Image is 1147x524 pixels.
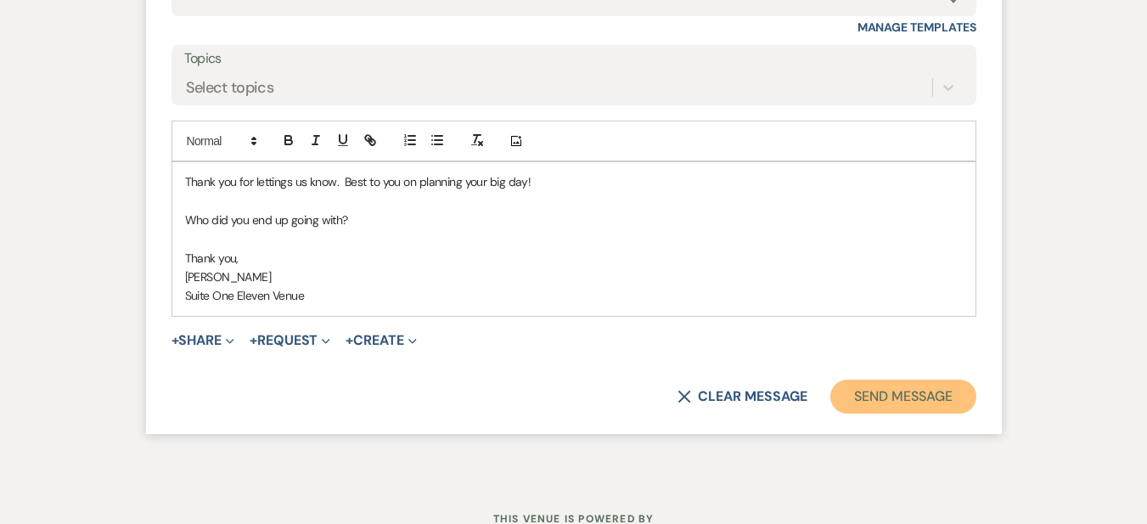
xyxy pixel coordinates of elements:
[830,380,976,414] button: Send Message
[678,390,807,403] button: Clear message
[346,334,416,347] button: Create
[185,249,963,268] p: Thank you,
[185,211,963,229] p: Who did you end up going with?
[250,334,330,347] button: Request
[184,47,964,71] label: Topics
[171,334,235,347] button: Share
[346,334,353,347] span: +
[171,334,179,347] span: +
[857,20,976,35] a: Manage Templates
[185,268,963,286] p: [PERSON_NAME]
[186,76,274,99] div: Select topics
[250,334,257,347] span: +
[185,172,963,191] p: Thank you for lettings us know. Best to you on planning your big day!
[185,286,963,305] p: Suite One Eleven Venue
